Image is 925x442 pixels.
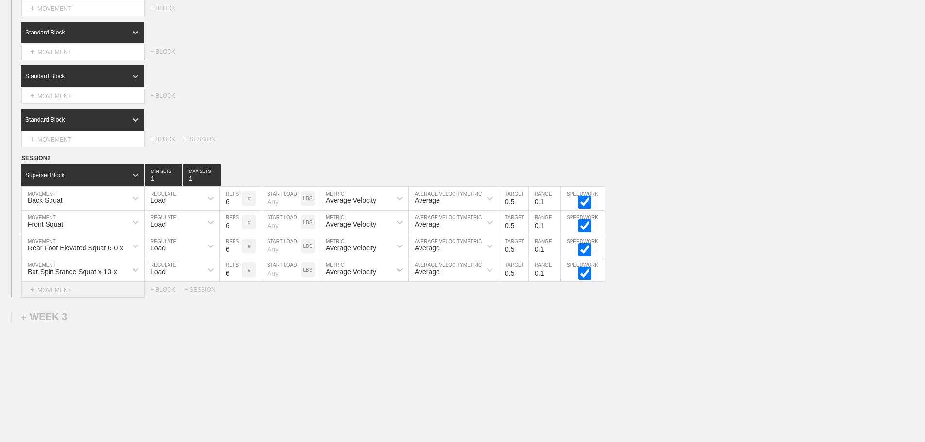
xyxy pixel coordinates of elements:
[28,220,63,228] div: Front Squat
[415,220,440,228] div: Average
[21,44,145,60] div: MOVEMENT
[21,0,145,16] div: MOVEMENT
[248,244,251,249] p: #
[21,155,50,162] span: SESSION 2
[876,395,925,442] iframe: Chat Widget
[261,211,301,234] input: Any
[21,131,145,147] div: MOVEMENT
[248,267,251,273] p: #
[261,258,301,281] input: Any
[30,48,34,56] span: +
[25,116,65,123] div: Standard Block
[28,268,117,276] div: Bar Split Stance Squat x-10-x
[21,313,26,322] span: +
[185,286,223,293] div: + SESSION
[30,285,34,294] span: +
[25,73,65,80] div: Standard Block
[25,172,65,179] div: Superset Block
[415,196,440,204] div: Average
[28,196,63,204] div: Back Squat
[21,282,145,298] div: MOVEMENT
[415,268,440,276] div: Average
[326,268,376,276] div: Average Velocity
[303,244,313,249] p: LBS
[151,49,185,55] div: + BLOCK
[151,244,166,252] div: Load
[261,187,301,210] input: Any
[25,29,65,36] div: Standard Block
[326,244,376,252] div: Average Velocity
[30,135,34,143] span: +
[21,88,145,104] div: MOVEMENT
[326,196,376,204] div: Average Velocity
[28,244,123,252] div: Rear Foot Elevated Squat 6-0-x
[183,164,221,186] input: None
[185,136,223,143] div: + SESSION
[30,91,34,99] span: +
[326,220,376,228] div: Average Velocity
[303,267,313,273] p: LBS
[303,220,313,225] p: LBS
[151,5,185,12] div: + BLOCK
[151,286,185,293] div: + BLOCK
[248,220,251,225] p: #
[21,311,67,323] div: WEEK 3
[30,4,34,12] span: +
[151,196,166,204] div: Load
[151,136,185,143] div: + BLOCK
[151,92,185,99] div: + BLOCK
[303,196,313,201] p: LBS
[248,196,251,201] p: #
[151,220,166,228] div: Load
[415,244,440,252] div: Average
[151,268,166,276] div: Load
[261,234,301,258] input: Any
